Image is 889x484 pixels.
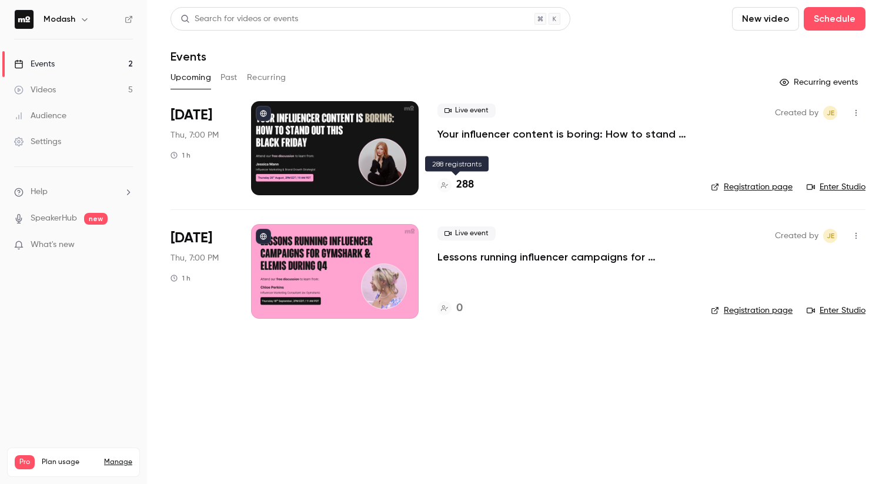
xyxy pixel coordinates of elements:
span: Live event [437,104,496,118]
span: Thu, 7:00 PM [171,129,219,141]
a: SpeakerHub [31,212,77,225]
a: Registration page [711,305,793,316]
span: Jack Eaton [823,106,837,120]
button: Upcoming [171,68,211,87]
span: What's new [31,239,75,251]
h6: Modash [44,14,75,25]
span: Created by [775,229,818,243]
h4: 0 [456,301,463,316]
h4: 288 [456,177,474,193]
span: [DATE] [171,106,212,125]
div: 1 h [171,273,190,283]
button: Recurring events [774,73,865,92]
div: Search for videos or events [181,13,298,25]
li: help-dropdown-opener [14,186,133,198]
span: Thu, 7:00 PM [171,252,219,264]
span: JE [827,229,834,243]
span: Created by [775,106,818,120]
a: 0 [437,301,463,316]
button: Recurring [247,68,286,87]
span: [DATE] [171,229,212,248]
div: Videos [14,84,56,96]
a: Enter Studio [807,181,865,193]
button: Past [220,68,238,87]
span: Plan usage [42,458,97,467]
span: new [84,213,108,225]
button: New video [732,7,799,31]
a: Your influencer content is boring: How to stand out this [DATE][DATE] [437,127,692,141]
a: Lessons running influencer campaigns for Gymshark & Elemis during Q4 [437,250,692,264]
button: Schedule [804,7,865,31]
a: Manage [104,458,132,467]
div: 1 h [171,151,190,160]
div: Settings [14,136,61,148]
span: Live event [437,226,496,241]
a: 288 [437,177,474,193]
img: Modash [15,10,34,29]
div: Sep 18 Thu, 7:00 PM (Europe/London) [171,224,232,318]
div: Aug 28 Thu, 7:00 PM (Europe/London) [171,101,232,195]
h1: Events [171,49,206,64]
div: Audience [14,110,66,122]
a: Registration page [711,181,793,193]
span: Pro [15,455,35,469]
span: Help [31,186,48,198]
div: Events [14,58,55,70]
a: Enter Studio [807,305,865,316]
span: JE [827,106,834,120]
span: Jack Eaton [823,229,837,243]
